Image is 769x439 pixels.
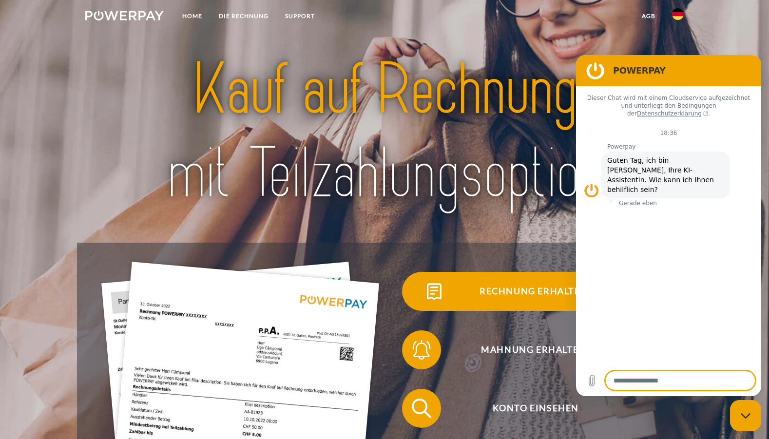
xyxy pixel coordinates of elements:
button: Mahnung erhalten? [402,330,655,369]
img: title-powerpay_de.svg [115,44,654,220]
a: SUPPORT [277,7,323,25]
span: Konto einsehen [416,389,655,428]
button: Konto einsehen [402,389,655,428]
img: de [672,8,684,20]
a: Home [174,7,211,25]
span: Mahnung erhalten? [416,330,655,369]
img: qb_bill.svg [422,279,446,304]
img: qb_search.svg [409,396,434,420]
iframe: Schaltfläche zum Öffnen des Messaging-Fensters; Konversation läuft [730,400,761,431]
button: Rechnung erhalten? [402,272,655,311]
span: Rechnung erhalten? [416,272,655,311]
iframe: Messaging-Fenster [576,55,761,396]
img: logo-powerpay-white.svg [85,11,164,20]
a: DIE RECHNUNG [211,7,277,25]
img: qb_bell.svg [409,338,434,362]
a: agb [634,7,664,25]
